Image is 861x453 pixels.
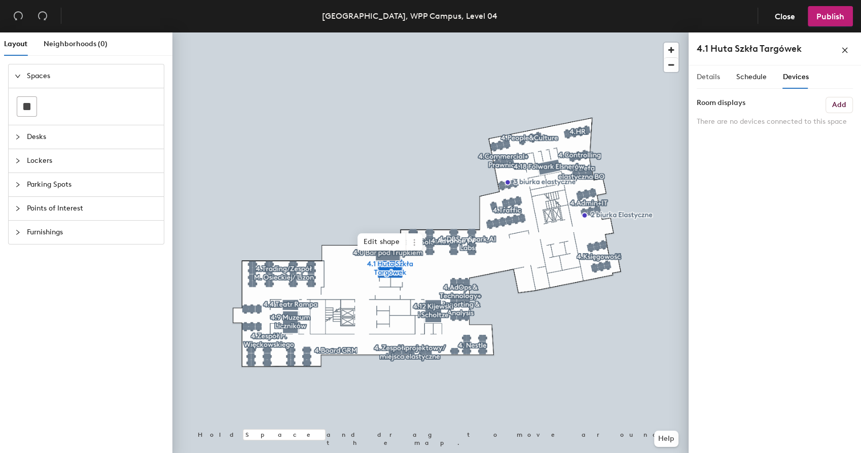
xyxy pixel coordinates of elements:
div: [GEOGRAPHIC_DATA], WPP Campus, Level 04 [322,10,497,22]
span: Parking Spots [27,173,158,196]
span: collapsed [15,182,21,188]
span: Schedule [736,73,767,81]
span: Details [697,73,720,81]
span: Edit shape [357,233,406,251]
button: Undo (⌘ + Z) [8,6,28,26]
span: Furnishings [27,221,158,244]
p: There are no devices connected to this space [697,117,853,126]
span: collapsed [15,158,21,164]
span: expanded [15,73,21,79]
button: Close [766,6,804,26]
span: Close [775,12,795,21]
label: Room displays [697,97,745,109]
span: Points of Interest [27,197,158,220]
span: Desks [27,125,158,149]
span: Lockers [27,149,158,172]
span: Publish [816,12,844,21]
button: Publish [808,6,853,26]
span: Layout [4,40,27,48]
span: collapsed [15,205,21,212]
button: Help [654,431,678,447]
span: collapsed [15,229,21,235]
button: Add [826,97,853,113]
span: Neighborhoods (0) [44,40,107,48]
h6: Add [832,101,846,109]
h4: 4.1 Huta Szkła Targówek [697,42,802,55]
span: Devices [783,73,809,81]
span: close [841,47,848,54]
span: Spaces [27,64,158,88]
span: collapsed [15,134,21,140]
button: Redo (⌘ + ⇧ + Z) [32,6,53,26]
